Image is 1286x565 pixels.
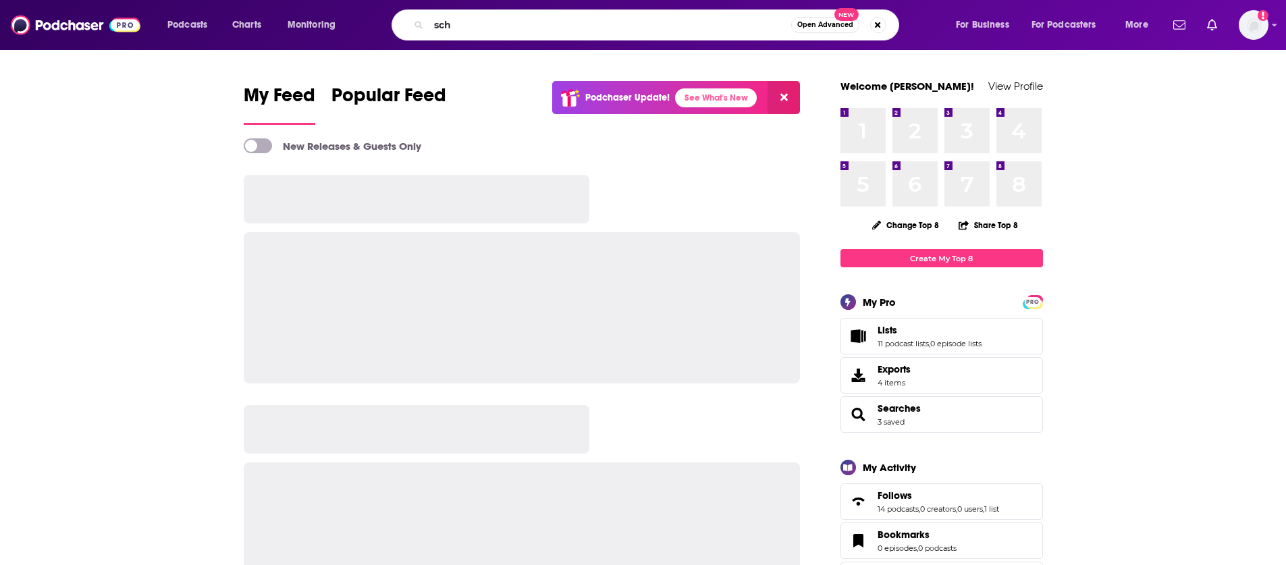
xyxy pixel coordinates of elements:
[864,217,948,234] button: Change Top 8
[956,16,1009,34] span: For Business
[840,396,1043,433] span: Searches
[840,318,1043,354] span: Lists
[331,84,446,125] a: Popular Feed
[675,88,757,107] a: See What's New
[1239,10,1268,40] img: User Profile
[1025,296,1041,306] a: PRO
[244,138,421,153] a: New Releases & Guests Only
[917,543,918,553] span: ,
[878,543,917,553] a: 0 episodes
[288,16,336,34] span: Monitoring
[878,324,982,336] a: Lists
[988,80,1043,92] a: View Profile
[1239,10,1268,40] span: Logged in as lkingsley
[863,296,896,308] div: My Pro
[930,339,982,348] a: 0 episode lists
[958,212,1019,238] button: Share Top 8
[244,84,315,115] span: My Feed
[878,339,929,348] a: 11 podcast lists
[1125,16,1148,34] span: More
[429,14,791,36] input: Search podcasts, credits, & more...
[863,461,916,474] div: My Activity
[983,504,984,514] span: ,
[845,405,872,424] a: Searches
[878,378,911,387] span: 4 items
[278,14,353,36] button: open menu
[797,22,853,28] span: Open Advanced
[845,366,872,385] span: Exports
[957,504,983,514] a: 0 users
[1202,14,1223,36] a: Show notifications dropdown
[919,504,920,514] span: ,
[920,504,956,514] a: 0 creators
[840,357,1043,394] a: Exports
[946,14,1026,36] button: open menu
[840,249,1043,267] a: Create My Top 8
[840,522,1043,559] span: Bookmarks
[331,84,446,115] span: Popular Feed
[223,14,269,36] a: Charts
[1168,14,1191,36] a: Show notifications dropdown
[1032,16,1096,34] span: For Podcasters
[244,84,315,125] a: My Feed
[878,489,912,502] span: Follows
[956,504,957,514] span: ,
[232,16,261,34] span: Charts
[1116,14,1165,36] button: open menu
[878,363,911,375] span: Exports
[11,12,140,38] img: Podchaser - Follow, Share and Rate Podcasts
[585,92,670,103] p: Podchaser Update!
[840,483,1043,520] span: Follows
[878,529,957,541] a: Bookmarks
[791,17,859,33] button: Open AdvancedNew
[1258,10,1268,21] svg: Add a profile image
[984,504,999,514] a: 1 list
[929,339,930,348] span: ,
[158,14,225,36] button: open menu
[878,529,930,541] span: Bookmarks
[845,327,872,346] a: Lists
[845,492,872,511] a: Follows
[1023,14,1116,36] button: open menu
[1025,297,1041,307] span: PRO
[1239,10,1268,40] button: Show profile menu
[840,80,974,92] a: Welcome [PERSON_NAME]!
[878,402,921,414] a: Searches
[834,8,859,21] span: New
[878,324,897,336] span: Lists
[878,489,999,502] a: Follows
[878,504,919,514] a: 14 podcasts
[918,543,957,553] a: 0 podcasts
[404,9,912,41] div: Search podcasts, credits, & more...
[167,16,207,34] span: Podcasts
[845,531,872,550] a: Bookmarks
[878,417,905,427] a: 3 saved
